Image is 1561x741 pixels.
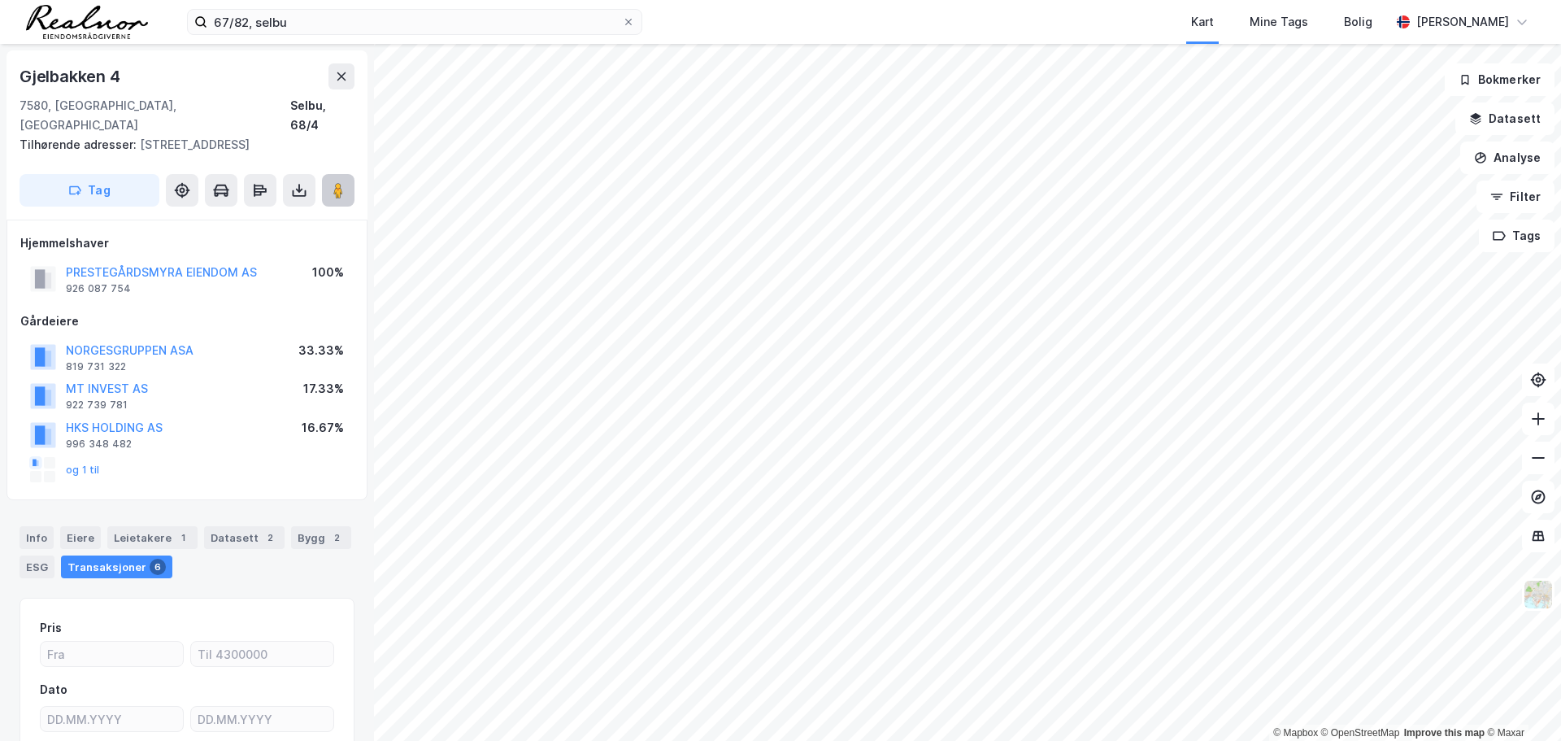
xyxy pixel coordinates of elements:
[66,399,128,412] div: 922 739 781
[207,10,622,34] input: Søk på adresse, matrikkel, gårdeiere, leietakere eller personer
[20,526,54,549] div: Info
[191,642,333,666] input: Til 4300000
[291,526,351,549] div: Bygg
[150,559,166,575] div: 6
[1460,142,1554,174] button: Analyse
[290,96,354,135] div: Selbu, 68/4
[1273,727,1318,739] a: Mapbox
[66,282,131,295] div: 926 087 754
[1191,12,1214,32] div: Kart
[1416,12,1509,32] div: [PERSON_NAME]
[298,341,344,360] div: 33.33%
[61,556,172,578] div: Transaksjoner
[1476,181,1554,213] button: Filter
[1404,727,1485,739] a: Improve this map
[1455,102,1554,135] button: Datasett
[20,556,54,578] div: ESG
[40,680,67,700] div: Dato
[1445,63,1554,96] button: Bokmerker
[26,5,148,39] img: realnor-logo.934646d98de889bb5806.png
[262,530,278,546] div: 2
[66,438,132,451] div: 996 348 482
[20,96,290,135] div: 7580, [GEOGRAPHIC_DATA], [GEOGRAPHIC_DATA]
[66,360,126,373] div: 819 731 322
[303,379,344,399] div: 17.33%
[1479,220,1554,252] button: Tags
[20,233,354,253] div: Hjemmelshaver
[312,263,344,282] div: 100%
[20,135,341,155] div: [STREET_ADDRESS]
[328,530,345,546] div: 2
[204,526,285,549] div: Datasett
[1321,727,1400,739] a: OpenStreetMap
[191,707,333,731] input: DD.MM.YYYY
[1523,579,1554,610] img: Z
[20,174,159,207] button: Tag
[20,312,354,331] div: Gårdeiere
[1480,663,1561,741] iframe: Chat Widget
[107,526,198,549] div: Leietakere
[41,642,183,666] input: Fra
[1250,12,1308,32] div: Mine Tags
[302,418,344,438] div: 16.67%
[60,526,101,549] div: Eiere
[20,63,124,89] div: Gjelbakken 4
[20,137,140,151] span: Tilhørende adresser:
[40,618,62,638] div: Pris
[175,530,191,546] div: 1
[41,707,183,731] input: DD.MM.YYYY
[1480,663,1561,741] div: Kontrollprogram for chat
[1344,12,1372,32] div: Bolig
